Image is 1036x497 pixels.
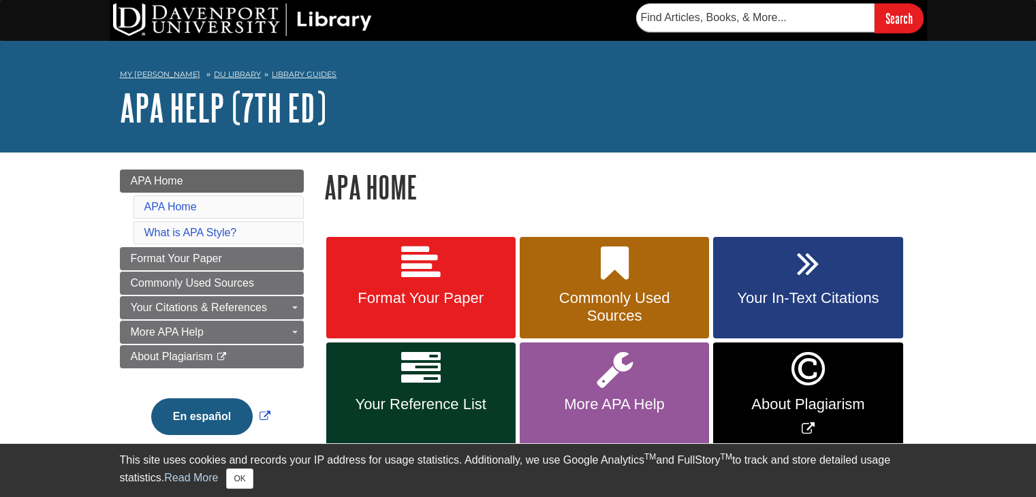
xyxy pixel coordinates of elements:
[151,398,253,435] button: En español
[131,302,267,313] span: Your Citations & References
[636,3,875,32] input: Find Articles, Books, & More...
[131,326,204,338] span: More APA Help
[214,69,261,79] a: DU Library
[721,452,732,462] sup: TM
[530,289,699,325] span: Commonly Used Sources
[324,170,917,204] h1: APA Home
[120,69,200,80] a: My [PERSON_NAME]
[723,289,892,307] span: Your In-Text Citations
[131,277,254,289] span: Commonly Used Sources
[120,170,304,193] a: APA Home
[520,237,709,339] a: Commonly Used Sources
[723,396,892,413] span: About Plagiarism
[336,289,505,307] span: Format Your Paper
[226,468,253,489] button: Close
[131,253,222,264] span: Format Your Paper
[875,3,924,33] input: Search
[120,296,304,319] a: Your Citations & References
[120,321,304,344] a: More APA Help
[336,396,505,413] span: Your Reference List
[144,201,197,212] a: APA Home
[120,86,326,129] a: APA Help (7th Ed)
[120,247,304,270] a: Format Your Paper
[120,170,304,458] div: Guide Page Menu
[713,237,902,339] a: Your In-Text Citations
[713,342,902,447] a: Link opens in new window
[644,452,656,462] sup: TM
[120,345,304,368] a: About Plagiarism
[530,396,699,413] span: More APA Help
[113,3,372,36] img: DU Library
[326,342,516,447] a: Your Reference List
[120,272,304,295] a: Commonly Used Sources
[164,472,218,483] a: Read More
[272,69,336,79] a: Library Guides
[131,351,213,362] span: About Plagiarism
[326,237,516,339] a: Format Your Paper
[120,452,917,489] div: This site uses cookies and records your IP address for usage statistics. Additionally, we use Goo...
[148,411,274,422] a: Link opens in new window
[120,65,917,87] nav: breadcrumb
[636,3,924,33] form: Searches DU Library's articles, books, and more
[144,227,237,238] a: What is APA Style?
[520,342,709,447] a: More APA Help
[131,175,183,187] span: APA Home
[216,353,227,362] i: This link opens in a new window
